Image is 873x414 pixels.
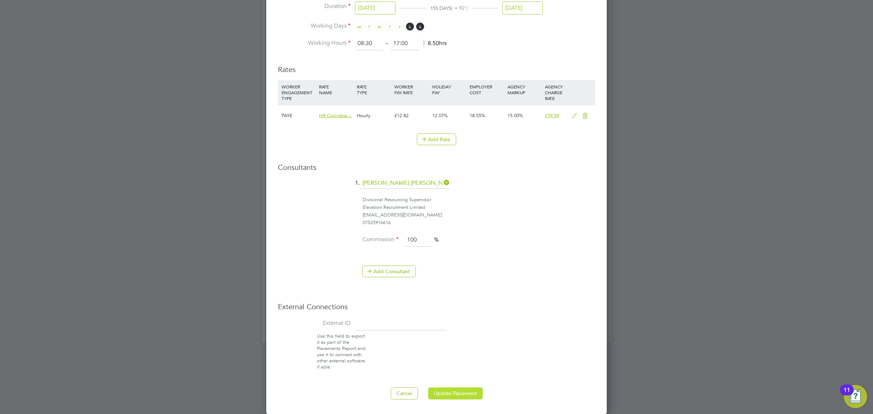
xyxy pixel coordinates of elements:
span: 8.50hrs [424,40,447,47]
div: £12.82 [392,105,430,126]
span: 18.55% [470,112,485,119]
span: 155 DAYS [430,5,451,11]
label: Working Hours [278,39,351,47]
span: W [375,23,383,31]
div: PAYE [280,105,317,126]
span: S [416,23,424,31]
div: 07525916616 [363,219,595,227]
div: AGENCY CHARGE RATE [543,80,568,105]
span: £19.59 [545,112,559,119]
span: HR Coordina… [319,112,352,119]
button: Update Placement [428,387,483,399]
input: 08:00 [355,37,383,50]
button: Add Rate [417,134,456,145]
div: RATE TYPE [355,80,392,99]
span: Use this field to export it as part of the Placements Report and use it to connect with other ext... [317,333,366,370]
input: 17:00 [391,37,419,50]
span: ‐ [384,40,389,47]
span: % [434,236,439,243]
span: T [365,23,373,31]
div: Divisional Resourcing Supervisor [363,196,595,204]
label: External ID [278,319,351,327]
span: 15.00% [507,112,523,119]
input: Select one [502,1,543,15]
input: Search for... [360,178,450,189]
div: WORKER ENGAGEMENT TYPE [280,80,317,105]
span: M [355,23,363,31]
label: Working Days [278,22,351,30]
span: ( + 92 ) [451,5,468,11]
div: [EMAIL_ADDRESS][DOMAIN_NAME] [363,211,595,219]
li: 1. [278,178,595,196]
span: S [406,23,414,31]
h3: Rates [278,57,595,74]
h3: Consultants [278,163,595,172]
input: Select one [355,1,395,15]
div: Hourly [355,105,392,126]
span: 12.07% [432,112,448,119]
span: F [396,23,404,31]
div: WORKER PAY RATE [392,80,430,99]
button: Add Consultant [362,266,416,277]
button: Cancel [391,387,418,399]
label: Duration [278,3,351,10]
div: AGENCY MARKUP [506,80,543,99]
div: HOLIDAY PAY [430,80,468,99]
div: Elevation Recruitment Limited [363,204,595,211]
div: RATE NAME [317,80,355,99]
span: T [386,23,394,31]
h3: External Connections [278,302,595,311]
div: 11 [844,390,850,399]
button: Open Resource Center, 11 new notifications [844,385,867,408]
label: Commission [362,236,399,243]
div: EMPLOYER COST [468,80,505,99]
